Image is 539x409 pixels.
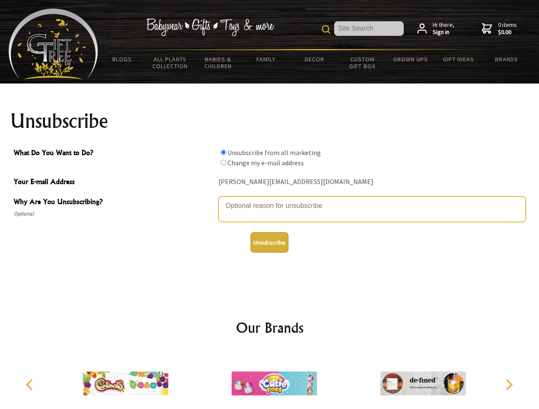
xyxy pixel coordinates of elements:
label: Change my e-mail address [227,158,304,167]
img: product search [322,25,330,34]
button: Unsubscribe [251,232,288,253]
a: Brands [483,50,531,68]
a: Decor [290,50,338,68]
a: BLOGS [98,50,146,68]
strong: Sign in [433,29,455,36]
a: Grown Ups [386,50,434,68]
span: Hi there, [433,21,455,36]
textarea: Why Are You Unsubscribing? [219,196,526,222]
a: Family [242,50,291,68]
button: Previous [21,375,40,394]
a: Babies & Children [194,50,242,75]
a: Hi there,Sign in [417,21,455,36]
input: What Do You Want to Do? [221,160,226,165]
button: Next [499,375,518,394]
strong: $0.00 [498,29,517,36]
a: 0 items$0.00 [482,21,517,36]
span: Your E-mail Address [14,176,214,189]
img: Babyware - Gifts - Toys and more... [9,9,98,79]
h1: Unsubscribe [10,111,529,131]
div: [PERSON_NAME][EMAIL_ADDRESS][DOMAIN_NAME] [219,176,526,189]
span: 0 items [498,21,517,36]
img: Babywear - Gifts - Toys & more [146,18,274,36]
label: Unsubscribe from all marketing [227,148,321,157]
a: Custom Gift Box [338,50,387,75]
span: Optional [14,209,214,219]
span: What Do You Want to Do? [14,147,214,160]
a: Gift Ideas [434,50,483,68]
input: Site Search [334,21,404,36]
a: All Plants Collection [146,50,195,75]
input: What Do You Want to Do? [221,150,226,155]
h2: Our Brands [17,317,522,338]
span: Why Are You Unsubscribing? [14,196,214,209]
